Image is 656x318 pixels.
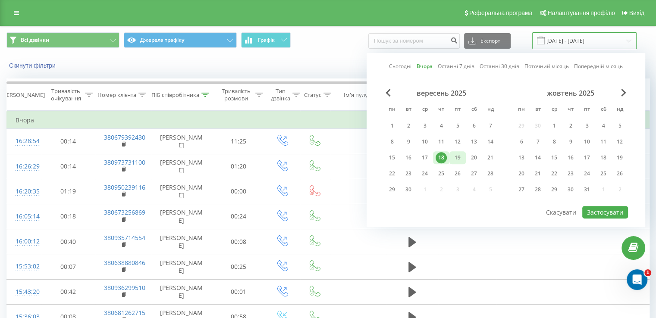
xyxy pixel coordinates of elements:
div: 25 [436,168,447,179]
abbr: четвер [435,103,448,116]
div: Номер клієнта [97,91,136,99]
span: Next Month [621,89,626,97]
div: 3 [581,120,593,131]
a: 380950239116 [104,183,145,191]
div: ср 17 вер 2025 р. [417,151,433,164]
td: 00:14 [41,154,95,179]
div: чт 30 жовт 2025 р. [562,183,579,196]
button: Експорт [464,33,511,49]
a: 380673256869 [104,208,145,216]
div: 21 [485,152,496,163]
span: Previous Month [386,89,391,97]
div: пн 20 жовт 2025 р. [513,167,530,180]
div: 16:05:14 [16,208,33,225]
div: нд 7 вер 2025 р. [482,119,499,132]
div: 26 [452,168,463,179]
div: чт 4 вер 2025 р. [433,119,449,132]
div: 24 [419,168,430,179]
div: 10 [581,136,593,147]
div: ср 1 жовт 2025 р. [546,119,562,132]
div: ср 22 жовт 2025 р. [546,167,562,180]
div: 7 [532,136,543,147]
div: нд 19 жовт 2025 р. [612,151,628,164]
div: 13 [468,136,480,147]
div: 16:26:29 [16,158,33,175]
div: пн 22 вер 2025 р. [384,167,400,180]
span: Реферальна програма [469,9,533,16]
div: 1 [549,120,560,131]
div: чт 16 жовт 2025 р. [562,151,579,164]
td: [PERSON_NAME] [151,279,212,304]
div: 8 [549,136,560,147]
a: Останні 7 днів [438,62,474,71]
div: 27 [468,168,480,179]
div: нд 14 вер 2025 р. [482,135,499,148]
div: вересень 2025 [384,89,499,97]
a: 380936299510 [104,284,145,292]
div: 20 [468,152,480,163]
div: 22 [549,168,560,179]
div: 14 [532,152,543,163]
div: 30 [403,184,414,195]
div: пн 29 вер 2025 р. [384,183,400,196]
div: 4 [598,120,609,131]
div: ср 24 вер 2025 р. [417,167,433,180]
div: вт 21 жовт 2025 р. [530,167,546,180]
div: 10 [419,136,430,147]
a: 380935714554 [104,234,145,242]
div: ср 29 жовт 2025 р. [546,183,562,196]
div: пн 6 жовт 2025 р. [513,135,530,148]
div: нд 28 вер 2025 р. [482,167,499,180]
td: 00:24 [212,204,266,229]
div: 19 [452,152,463,163]
div: 21 [532,168,543,179]
span: Всі дзвінки [21,37,49,44]
td: 01:20 [212,154,266,179]
td: 00:25 [212,254,266,279]
div: 9 [403,136,414,147]
div: 30 [565,184,576,195]
div: вт 16 вер 2025 р. [400,151,417,164]
div: 11 [436,136,447,147]
div: 28 [485,168,496,179]
a: Останні 30 днів [480,62,519,71]
div: вт 9 вер 2025 р. [400,135,417,148]
div: чт 9 жовт 2025 р. [562,135,579,148]
div: 5 [614,120,625,131]
abbr: п’ятниця [581,103,593,116]
div: 9 [565,136,576,147]
div: пт 12 вер 2025 р. [449,135,466,148]
span: Налаштування профілю [547,9,615,16]
td: [PERSON_NAME] [151,204,212,229]
div: 7 [485,120,496,131]
div: чт 18 вер 2025 р. [433,151,449,164]
div: Ім'я пулу [344,91,368,99]
div: пн 13 жовт 2025 р. [513,151,530,164]
td: 00:18 [41,204,95,229]
button: Графік [241,32,291,48]
span: Вихід [629,9,644,16]
button: Застосувати [582,206,628,218]
div: пт 17 жовт 2025 р. [579,151,595,164]
div: 24 [581,168,593,179]
div: 18 [598,152,609,163]
div: пт 26 вер 2025 р. [449,167,466,180]
td: [PERSON_NAME] [151,254,212,279]
div: 26 [614,168,625,179]
a: 380679392430 [104,133,145,141]
a: 380681262715 [104,309,145,317]
div: 15 [549,152,560,163]
abbr: п’ятниця [451,103,464,116]
td: 00:08 [212,229,266,254]
div: 1 [386,120,398,131]
div: вт 7 жовт 2025 р. [530,135,546,148]
div: 2 [403,120,414,131]
div: 16 [565,152,576,163]
a: Сьогодні [389,62,411,71]
div: пт 3 жовт 2025 р. [579,119,595,132]
div: пт 31 жовт 2025 р. [579,183,595,196]
span: 1 [644,269,651,276]
div: 29 [549,184,560,195]
abbr: неділя [613,103,626,116]
a: Вчора [417,62,433,71]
